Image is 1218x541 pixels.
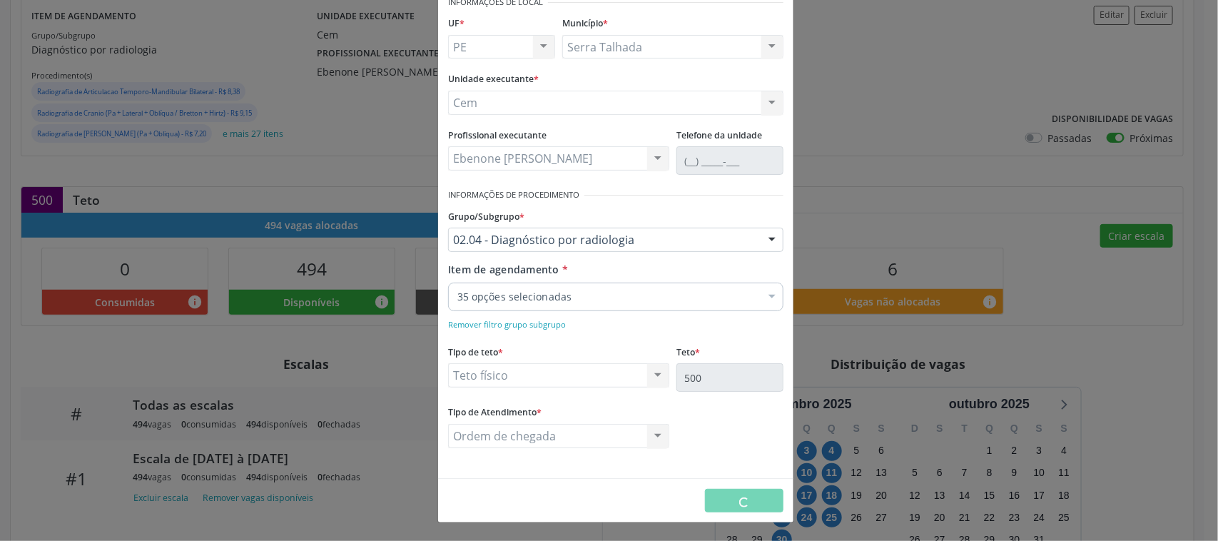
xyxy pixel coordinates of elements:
[676,125,762,147] label: Telefone da unidade
[676,363,783,392] input: Ex. 100
[448,263,559,276] span: Item de agendamento
[562,13,608,35] label: Município
[448,189,579,201] small: Informações de Procedimento
[448,319,566,330] small: Remover filtro grupo subgrupo
[448,13,465,35] label: UF
[448,402,542,424] label: Tipo de Atendimento
[448,125,547,147] label: Profissional executante
[448,341,503,363] label: Tipo de teto
[448,206,524,228] label: Grupo/Subgrupo
[457,290,760,304] span: 35 opções selecionadas
[453,233,754,247] span: 02.04 - Diagnóstico por radiologia
[448,69,539,91] label: Unidade executante
[676,146,783,175] input: (__) _____-___
[448,317,566,330] a: Remover filtro grupo subgrupo
[676,341,700,363] label: Teto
